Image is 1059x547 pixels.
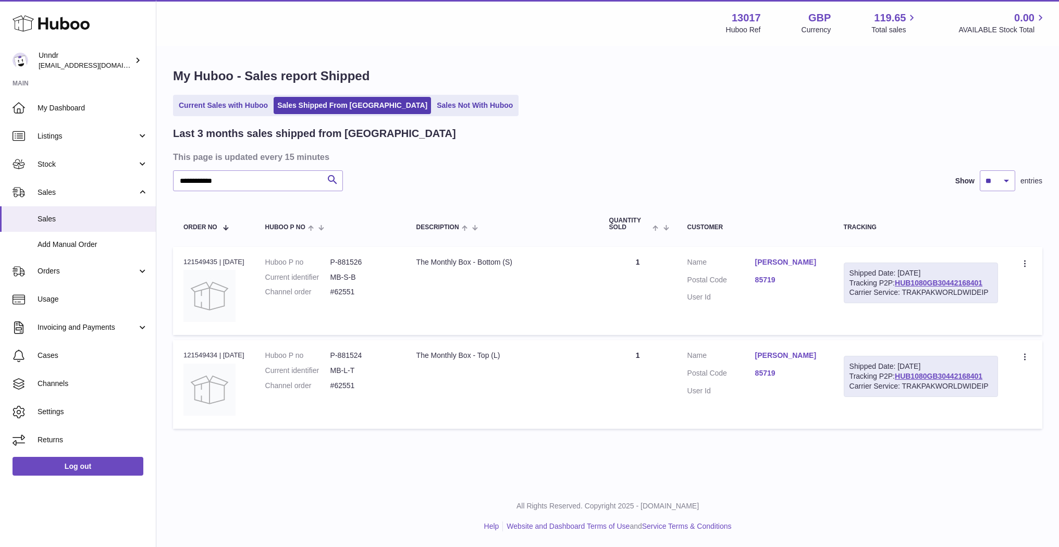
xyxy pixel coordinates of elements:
[38,407,148,417] span: Settings
[265,366,330,376] dt: Current identifier
[330,287,396,297] dd: #62551
[849,381,992,391] div: Carrier Service: TRAKPAKWORLDWIDEIP
[844,224,998,231] div: Tracking
[38,188,137,197] span: Sales
[265,351,330,360] dt: Huboo P no
[265,272,330,282] dt: Current identifier
[726,25,761,35] div: Huboo Ref
[183,224,217,231] span: Order No
[183,351,244,360] div: 121549434 | [DATE]
[173,127,456,141] h2: Last 3 months sales shipped from [GEOGRAPHIC_DATA]
[687,275,755,288] dt: Postal Code
[38,351,148,360] span: Cases
[642,522,732,530] a: Service Terms & Conditions
[732,11,761,25] strong: 13017
[871,11,918,35] a: 119.65 Total sales
[265,257,330,267] dt: Huboo P no
[330,351,396,360] dd: P-881524
[39,61,153,69] span: [EMAIL_ADDRESS][DOMAIN_NAME]
[165,501,1051,511] p: All Rights Reserved. Copyright 2025 - [DOMAIN_NAME]
[687,292,755,302] dt: User Id
[958,25,1046,35] span: AVAILABLE Stock Total
[1020,176,1042,186] span: entries
[687,386,755,396] dt: User Id
[1014,11,1035,25] span: 0.00
[849,268,992,278] div: Shipped Date: [DATE]
[39,51,132,70] div: Unndr
[609,217,650,231] span: Quantity Sold
[38,240,148,250] span: Add Manual Order
[38,266,137,276] span: Orders
[38,294,148,304] span: Usage
[173,68,1042,84] h1: My Huboo - Sales report Shipped
[955,176,975,186] label: Show
[687,257,755,270] dt: Name
[38,379,148,389] span: Channels
[416,351,588,360] div: The Monthly Box - Top (L)
[687,368,755,381] dt: Postal Code
[687,351,755,363] dt: Name
[755,351,823,360] a: [PERSON_NAME]
[484,522,499,530] a: Help
[871,25,918,35] span: Total sales
[755,257,823,267] a: [PERSON_NAME]
[265,224,305,231] span: Huboo P no
[183,257,244,267] div: 121549435 | [DATE]
[13,53,28,68] img: sofiapanwar@gmail.com
[330,366,396,376] dd: MB-L-T
[38,159,137,169] span: Stock
[599,247,677,335] td: 1
[38,131,137,141] span: Listings
[265,287,330,297] dt: Channel order
[849,288,992,297] div: Carrier Service: TRAKPAKWORLDWIDEIP
[433,97,516,114] a: Sales Not With Huboo
[183,364,236,416] img: no-photo.jpg
[38,214,148,224] span: Sales
[874,11,906,25] span: 119.65
[274,97,431,114] a: Sales Shipped From [GEOGRAPHIC_DATA]
[38,103,148,113] span: My Dashboard
[38,322,137,332] span: Invoicing and Payments
[755,368,823,378] a: 85719
[38,435,148,445] span: Returns
[844,263,998,304] div: Tracking P2P:
[849,362,992,371] div: Shipped Date: [DATE]
[173,151,1040,163] h3: This page is updated every 15 minutes
[958,11,1046,35] a: 0.00 AVAILABLE Stock Total
[755,275,823,285] a: 85719
[802,25,831,35] div: Currency
[416,224,459,231] span: Description
[687,224,823,231] div: Customer
[175,97,272,114] a: Current Sales with Huboo
[416,257,588,267] div: The Monthly Box - Bottom (S)
[895,372,982,380] a: HUB1080GB30442168401
[503,521,731,531] li: and
[330,272,396,282] dd: MB-S-B
[13,457,143,476] a: Log out
[599,340,677,428] td: 1
[330,257,396,267] dd: P-881526
[808,11,831,25] strong: GBP
[507,522,630,530] a: Website and Dashboard Terms of Use
[265,381,330,391] dt: Channel order
[844,356,998,397] div: Tracking P2P:
[183,270,236,322] img: no-photo.jpg
[330,381,396,391] dd: #62551
[895,279,982,287] a: HUB1080GB30442168401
